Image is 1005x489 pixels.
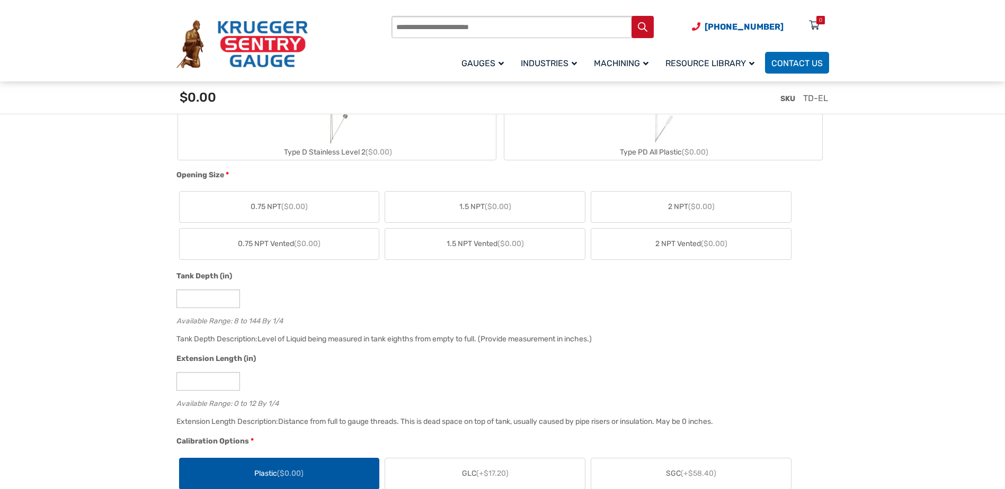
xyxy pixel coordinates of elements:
span: ($0.00) [277,469,304,478]
a: Gauges [455,50,514,75]
abbr: required [251,436,254,447]
span: Resource Library [665,58,754,68]
a: Resource Library [659,50,765,75]
span: ($0.00) [701,239,727,248]
a: Phone Number (920) 434-8860 [692,20,784,33]
span: ($0.00) [688,202,715,211]
span: 0.75 NPT [251,201,308,212]
div: Available Range: 8 to 144 By 1/4 [176,314,824,324]
span: ($0.00) [485,202,511,211]
span: Extension Length Description: [176,417,278,426]
span: ($0.00) [682,148,708,157]
a: Machining [588,50,659,75]
span: Machining [594,58,648,68]
span: ($0.00) [281,202,308,211]
span: SGC [666,468,716,479]
span: Tank Depth (in) [176,271,232,280]
span: Industries [521,58,577,68]
span: 2 NPT [668,201,715,212]
div: Available Range: 0 to 12 By 1/4 [176,397,824,407]
span: (+$17.20) [476,469,509,478]
span: Gauges [461,58,504,68]
div: Distance from full to gauge threads. This is dead space on top of tank, usually caused by pipe ri... [278,417,713,426]
span: Contact Us [771,58,823,68]
abbr: required [226,169,229,180]
span: GLC [462,468,509,479]
span: Tank Depth Description: [176,334,257,343]
span: [PHONE_NUMBER] [705,22,784,32]
span: ($0.00) [497,239,524,248]
span: ($0.00) [294,239,321,248]
span: Extension Length (in) [176,354,256,363]
span: 1.5 NPT Vented [447,238,524,249]
div: 0 [819,16,822,24]
span: Calibration Options [176,437,249,446]
div: Type D Stainless Level 2 [178,144,496,160]
div: Level of Liquid being measured in tank eighths from empty to full. (Provide measurement in inches.) [257,334,592,343]
span: 2 NPT Vented [655,238,727,249]
span: ($0.00) [366,148,392,157]
span: TD-EL [803,93,828,103]
span: 1.5 NPT [459,201,511,212]
label: Type D Stainless Level 2 [178,94,496,160]
label: Type PD All Plastic [504,94,822,160]
span: (+$58.40) [681,469,716,478]
a: Contact Us [765,52,829,74]
div: Type PD All Plastic [504,144,822,160]
a: Industries [514,50,588,75]
img: Krueger Sentry Gauge [176,20,308,69]
span: SKU [780,94,795,103]
span: Opening Size [176,170,224,179]
span: Plastic [254,468,304,479]
span: 0.75 NPT Vented [238,238,321,249]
